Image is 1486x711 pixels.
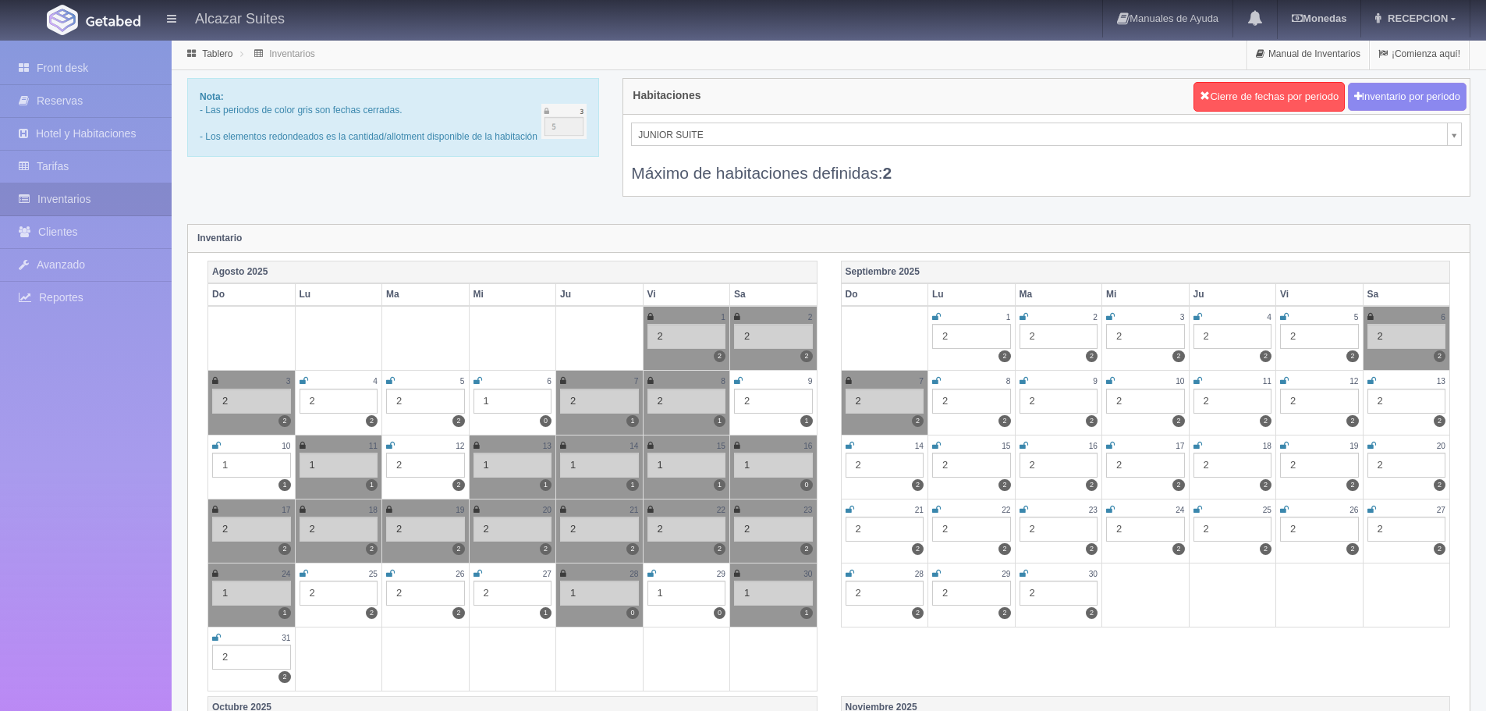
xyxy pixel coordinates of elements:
div: 2 [846,581,924,606]
small: 10 [1176,377,1184,386]
label: 2 [1434,479,1445,491]
label: 2 [998,543,1010,555]
div: 2 [1367,453,1446,478]
label: 2 [912,415,924,427]
div: 2 [846,389,924,414]
small: 1 [1006,313,1011,322]
b: Nota: [200,91,224,102]
div: 2 [1193,389,1272,414]
small: 18 [369,506,378,514]
div: 1 [300,453,378,478]
th: Do [841,283,928,306]
div: 2 [386,581,465,606]
div: 2 [1106,453,1185,478]
div: 2 [932,581,1011,606]
div: 2 [1280,517,1359,542]
div: 2 [1193,517,1272,542]
small: 16 [803,442,812,450]
small: 24 [1176,506,1184,514]
div: 2 [212,517,291,542]
small: 17 [1176,442,1184,450]
label: 1 [626,415,638,427]
small: 25 [1263,506,1271,514]
label: 2 [800,350,812,362]
small: 22 [1002,506,1010,514]
label: 0 [714,607,725,619]
div: 1 [734,581,813,606]
small: 15 [717,442,725,450]
label: 2 [912,543,924,555]
div: 2 [386,453,465,478]
label: 0 [626,607,638,619]
small: 30 [1089,570,1098,578]
small: 17 [282,506,290,514]
button: Inventario por periodo [1348,83,1466,112]
a: Manual de Inventarios [1247,39,1369,69]
small: 4 [373,377,378,386]
label: 0 [540,415,551,427]
h4: Alcazar Suites [195,8,285,27]
a: Inventarios [269,48,315,59]
div: 2 [734,389,813,414]
label: 1 [366,479,378,491]
label: 2 [912,607,924,619]
th: Mi [1102,283,1190,306]
div: 2 [846,453,924,478]
small: 3 [286,377,291,386]
div: 2 [734,517,813,542]
small: 5 [1354,313,1359,322]
small: 8 [721,377,725,386]
small: 16 [1089,442,1098,450]
div: 2 [473,581,552,606]
label: 2 [1172,350,1184,362]
b: Monedas [1292,12,1346,24]
div: 1 [212,581,291,606]
small: 14 [630,442,638,450]
label: 2 [1346,543,1358,555]
label: 2 [1086,350,1098,362]
div: 2 [473,517,552,542]
div: 2 [932,389,1011,414]
label: 2 [1346,415,1358,427]
small: 12 [1349,377,1358,386]
div: 1 [473,389,552,414]
small: 7 [634,377,639,386]
h4: Habitaciones [633,90,700,101]
small: 21 [630,506,638,514]
div: 1 [560,453,639,478]
small: 28 [915,570,924,578]
b: 2 [883,164,892,182]
label: 2 [278,671,290,683]
div: 1 [212,453,291,478]
div: 1 [734,453,813,478]
div: 2 [1020,453,1098,478]
div: 2 [300,389,378,414]
small: 19 [1349,442,1358,450]
small: 22 [717,506,725,514]
small: 19 [456,506,464,514]
label: 2 [452,415,464,427]
label: 1 [278,607,290,619]
img: cutoff.png [541,104,587,139]
div: 2 [647,517,726,542]
div: 2 [932,324,1011,349]
label: 1 [800,415,812,427]
small: 30 [803,570,812,578]
small: 12 [456,442,464,450]
a: Tablero [202,48,232,59]
th: Ma [382,283,470,306]
label: 2 [800,543,812,555]
strong: Inventario [197,233,242,244]
label: 2 [1260,350,1271,362]
small: 26 [1349,506,1358,514]
div: Máximo de habitaciones definidas: [631,146,1462,184]
label: 2 [1346,479,1358,491]
label: 2 [1086,543,1098,555]
div: 2 [647,389,726,414]
div: 2 [1367,517,1446,542]
div: 2 [1193,324,1272,349]
small: 23 [1089,506,1098,514]
label: 2 [1260,543,1271,555]
th: Septiembre 2025 [841,261,1450,283]
small: 27 [1437,506,1445,514]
